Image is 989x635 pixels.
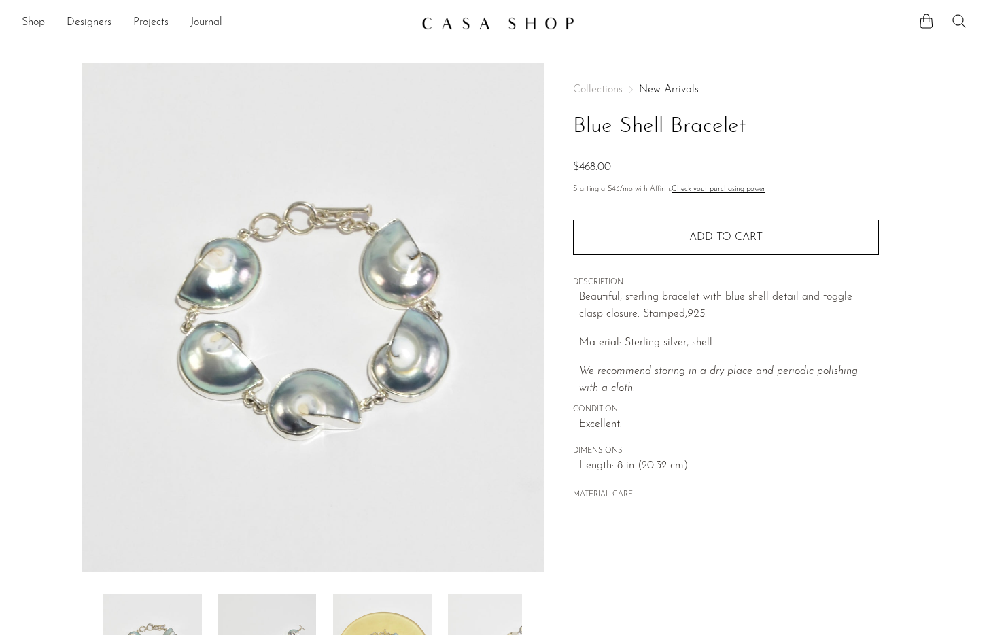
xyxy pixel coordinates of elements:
[639,84,699,95] a: New Arrivals
[579,289,879,324] p: Beautiful, sterling bracelet with blue shell detail and toggle clasp closure. Stamped,
[573,445,879,458] span: DIMENSIONS
[573,220,879,255] button: Add to cart
[573,84,623,95] span: Collections
[82,63,544,572] img: Blue Shell Bracelet
[579,334,879,352] p: Material: Sterling silver, shell.
[579,458,879,475] span: Length: 8 in (20.32 cm)
[579,416,879,434] span: Excellent.
[573,490,633,500] button: MATERIAL CARE
[22,14,45,32] a: Shop
[687,309,707,320] em: 925.
[573,84,879,95] nav: Breadcrumbs
[190,14,222,32] a: Journal
[608,186,620,193] span: $43
[67,14,111,32] a: Designers
[672,186,765,193] a: Check your purchasing power - Learn more about Affirm Financing (opens in modal)
[573,109,879,144] h1: Blue Shell Bracelet
[22,12,411,35] nav: Desktop navigation
[573,162,611,173] span: $468.00
[573,404,879,416] span: CONDITION
[133,14,169,32] a: Projects
[689,232,763,243] span: Add to cart
[573,184,879,196] p: Starting at /mo with Affirm.
[579,366,858,394] i: We recommend storing in a dry place and periodic polishing with a cloth.
[573,277,879,289] span: DESCRIPTION
[22,12,411,35] ul: NEW HEADER MENU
